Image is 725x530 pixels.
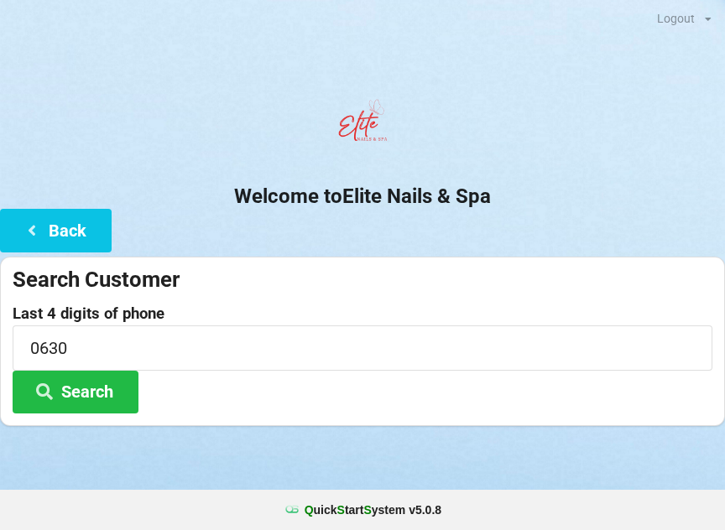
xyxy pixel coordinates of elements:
div: Logout [657,13,695,24]
label: Last 4 digits of phone [13,305,712,322]
img: favicon.ico [284,501,300,518]
div: Search Customer [13,266,712,294]
span: S [363,503,371,517]
b: uick tart ystem v 5.0.8 [305,501,441,518]
span: S [337,503,345,517]
img: EliteNailsSpa-Logo1.png [329,91,396,158]
input: 0000 [13,325,712,370]
button: Search [13,371,138,413]
span: Q [305,503,314,517]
